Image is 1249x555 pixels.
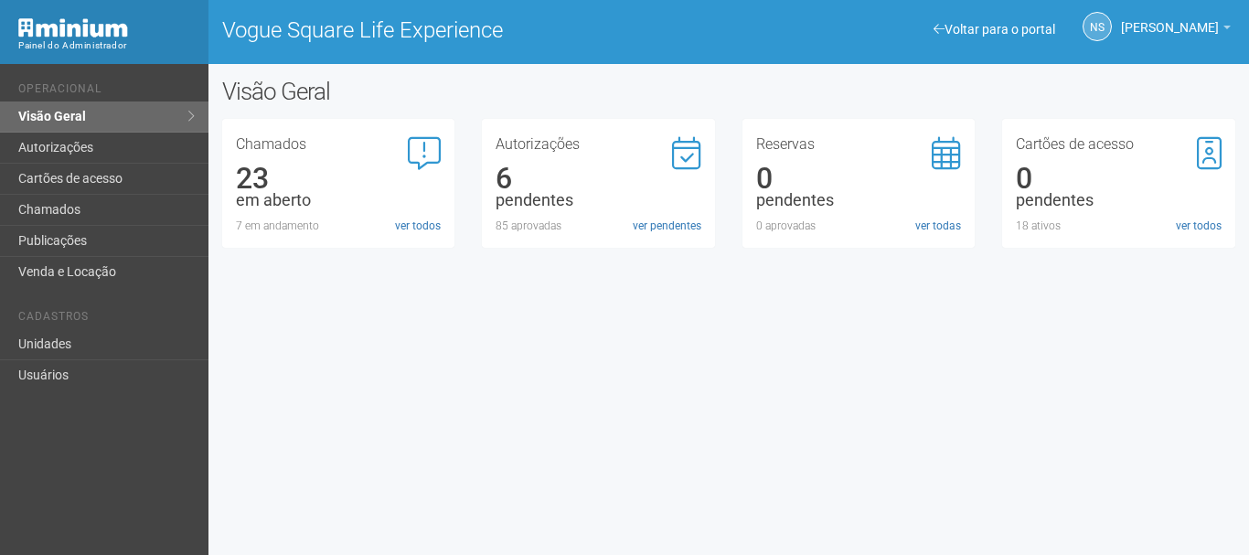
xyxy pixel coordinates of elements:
[18,37,195,54] div: Painel do Administrador
[496,192,701,208] div: pendentes
[1176,218,1222,234] a: ver todos
[1121,3,1219,35] span: Nicolle Silva
[395,218,441,234] a: ver todos
[1016,218,1222,234] div: 18 ativos
[236,170,442,187] div: 23
[236,218,442,234] div: 7 em andamento
[18,18,128,37] img: Minium
[1083,12,1112,41] a: NS
[756,137,962,152] h3: Reservas
[496,170,701,187] div: 6
[18,310,195,329] li: Cadastros
[915,218,961,234] a: ver todas
[756,170,962,187] div: 0
[756,218,962,234] div: 0 aprovadas
[236,137,442,152] h3: Chamados
[633,218,701,234] a: ver pendentes
[756,192,962,208] div: pendentes
[18,82,195,101] li: Operacional
[222,78,628,105] h2: Visão Geral
[934,22,1055,37] a: Voltar para o portal
[1121,23,1231,37] a: [PERSON_NAME]
[222,18,715,42] h1: Vogue Square Life Experience
[1016,137,1222,152] h3: Cartões de acesso
[236,192,442,208] div: em aberto
[1016,192,1222,208] div: pendentes
[496,218,701,234] div: 85 aprovadas
[496,137,701,152] h3: Autorizações
[1016,170,1222,187] div: 0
